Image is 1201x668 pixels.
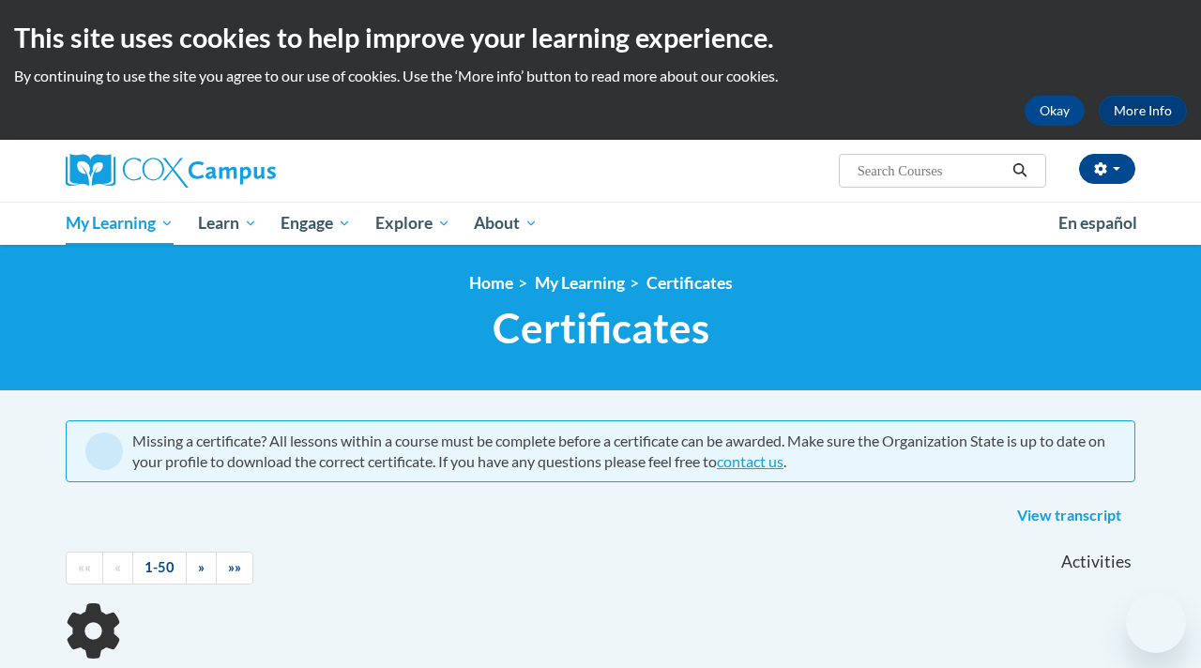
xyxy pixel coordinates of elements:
a: Learn [186,202,269,245]
span: Certificates [493,303,709,353]
a: More Info [1099,96,1187,126]
a: contact us [717,452,783,470]
a: 1-50 [132,552,187,584]
a: Begining [66,552,103,584]
p: By continuing to use the site you agree to our use of cookies. Use the ‘More info’ button to read... [14,66,1187,86]
h2: This site uses cookies to help improve your learning experience. [14,19,1187,56]
span: » [198,559,205,575]
a: En español [1046,204,1149,243]
span: Explore [375,212,450,235]
span: About [474,212,538,235]
span: «« [78,559,91,575]
span: « [114,559,121,575]
button: Okay [1025,96,1085,126]
img: Cox Campus [66,154,276,188]
a: Next [186,552,217,584]
a: My Learning [535,273,625,293]
input: Search Courses [856,159,1006,182]
button: Search [1006,159,1034,182]
span: My Learning [66,212,174,235]
a: Engage [268,202,363,245]
span: »» [228,559,241,575]
div: Main menu [52,202,1149,245]
span: Engage [281,212,351,235]
a: My Learning [53,202,186,245]
a: End [216,552,253,584]
a: Home [469,273,513,293]
a: View transcript [1003,501,1135,531]
span: Learn [198,212,257,235]
a: Explore [363,202,463,245]
a: About [463,202,551,245]
a: Previous [102,552,133,584]
iframe: Button to launch messaging window [1126,593,1186,653]
button: Account Settings [1079,154,1135,184]
a: Certificates [646,273,733,293]
a: Cox Campus [66,154,403,188]
span: En español [1058,213,1137,233]
div: Missing a certificate? All lessons within a course must be complete before a certificate can be a... [132,431,1116,472]
span: Activities [1061,552,1132,572]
